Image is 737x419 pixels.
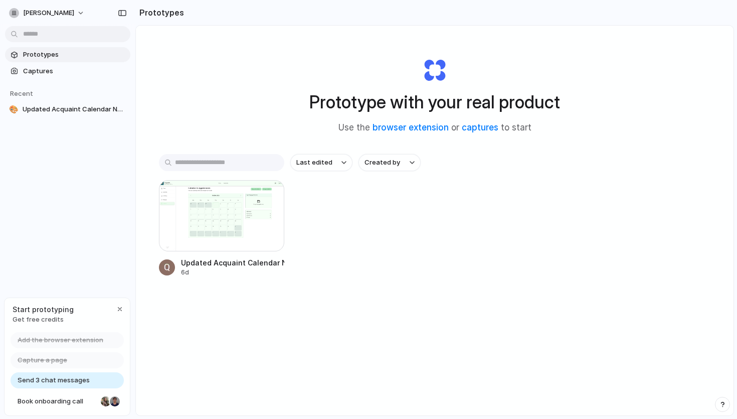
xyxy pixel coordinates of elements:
div: 🎨 [9,104,19,114]
span: Add the browser extension [18,335,103,345]
span: Prototypes [23,50,126,60]
button: Created by [358,154,421,171]
a: Updated Acquaint Calendar NavigationUpdated Acquaint Calendar Navigation6d [159,180,284,277]
span: Start prototyping [13,304,74,315]
a: Book onboarding call [11,393,124,409]
a: browser extension [373,122,449,132]
button: [PERSON_NAME] [5,5,90,21]
span: Book onboarding call [18,396,97,406]
button: Last edited [290,154,352,171]
span: Updated Acquaint Calendar Navigation [23,104,126,114]
div: Christian Iacullo [109,395,121,407]
span: Last edited [296,158,332,168]
span: Send 3 chat messages [18,375,90,385]
h2: Prototypes [135,7,184,19]
div: 6d [181,268,284,277]
span: Capture a page [18,355,67,365]
a: captures [462,122,498,132]
a: 🎨Updated Acquaint Calendar Navigation [5,102,130,117]
a: Captures [5,64,130,79]
span: Captures [23,66,126,76]
span: Use the or to start [338,121,531,134]
div: Updated Acquaint Calendar Navigation [181,257,284,268]
span: Created by [364,158,400,168]
a: Prototypes [5,47,130,62]
h1: Prototype with your real product [309,89,560,115]
div: Nicole Kubica [100,395,112,407]
span: [PERSON_NAME] [23,8,74,18]
span: Get free credits [13,315,74,325]
span: Recent [10,89,33,97]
